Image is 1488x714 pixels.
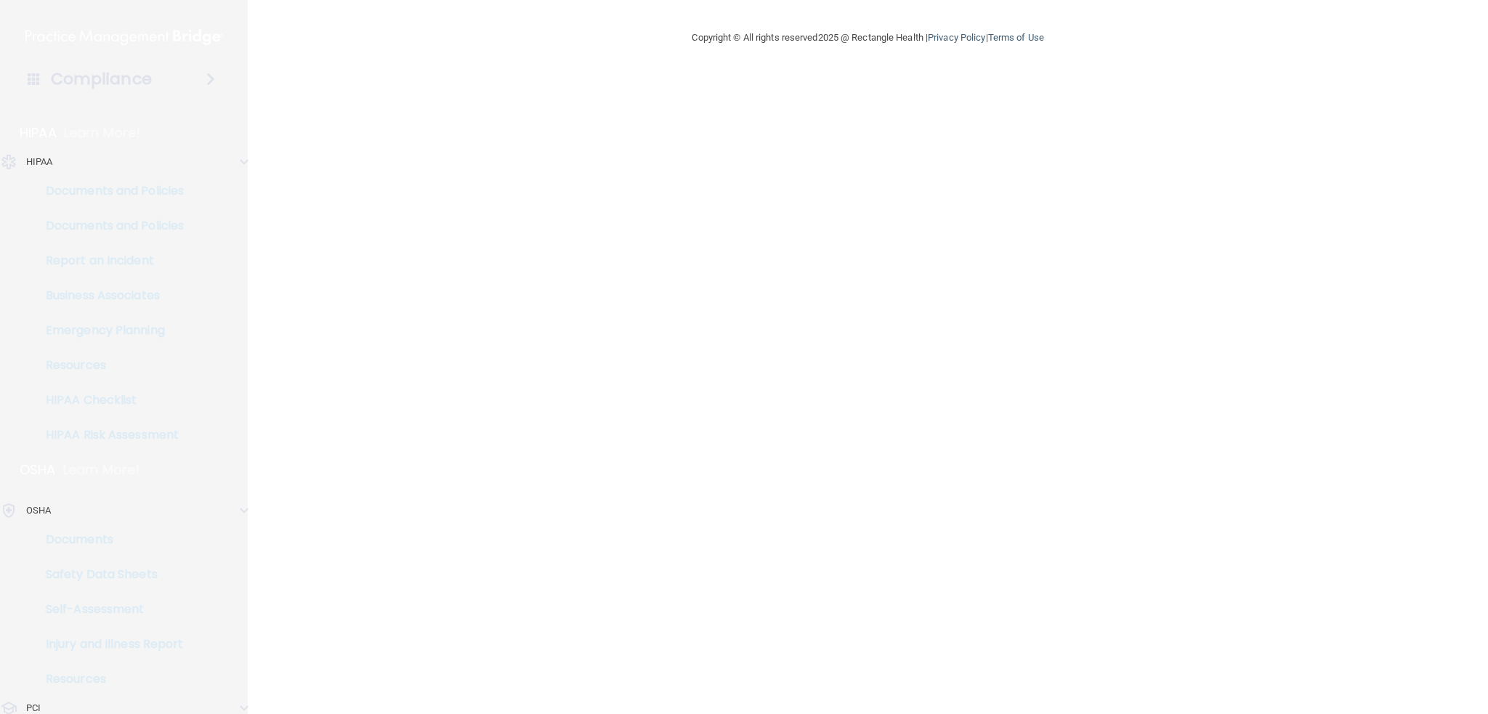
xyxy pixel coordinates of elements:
[51,69,152,89] h4: Compliance
[9,184,208,198] p: Documents and Policies
[603,15,1133,61] div: Copyright © All rights reserved 2025 @ Rectangle Health | |
[9,253,208,268] p: Report an Incident
[9,219,208,233] p: Documents and Policies
[9,288,208,303] p: Business Associates
[9,393,208,407] p: HIPAA Checklist
[26,153,53,171] p: HIPAA
[9,428,208,442] p: HIPAA Risk Assessment
[9,637,208,652] p: Injury and Illness Report
[20,124,57,142] p: HIPAA
[63,461,140,479] p: Learn More!
[26,502,51,519] p: OSHA
[9,532,208,547] p: Documents
[64,124,141,142] p: Learn More!
[9,358,208,373] p: Resources
[20,461,56,479] p: OSHA
[9,602,208,617] p: Self-Assessment
[9,567,208,582] p: Safety Data Sheets
[9,672,208,686] p: Resources
[988,32,1044,43] a: Terms of Use
[25,23,223,52] img: PMB logo
[928,32,985,43] a: Privacy Policy
[9,323,208,338] p: Emergency Planning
